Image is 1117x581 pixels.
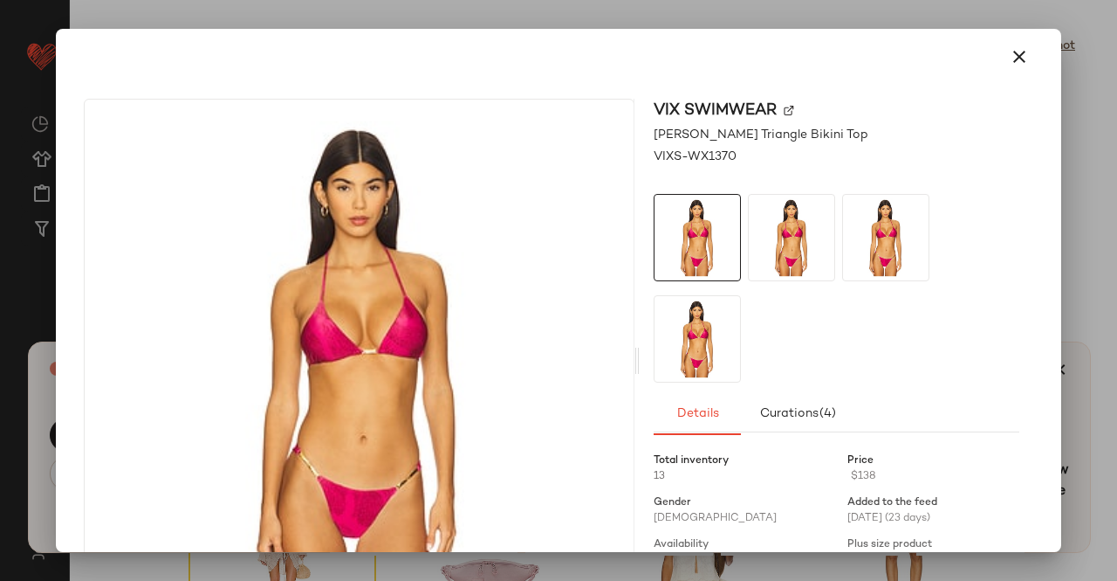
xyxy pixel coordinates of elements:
[654,195,740,280] img: VIXS-WX1370_V1.jpg
[654,126,868,144] span: [PERSON_NAME] Triangle Bikini Top
[654,99,777,122] span: Vix Swimwear
[654,296,740,382] img: VIXS-WX1370_V1.jpg
[819,407,836,421] span: (4)
[654,148,737,166] span: VIXS-WX1370
[749,195,834,280] img: VIXS-WX1370_V1.jpg
[759,407,837,421] span: Curations
[675,407,718,421] span: Details
[843,195,929,280] img: VIXS-WX1370_V1.jpg
[784,106,794,116] img: svg%3e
